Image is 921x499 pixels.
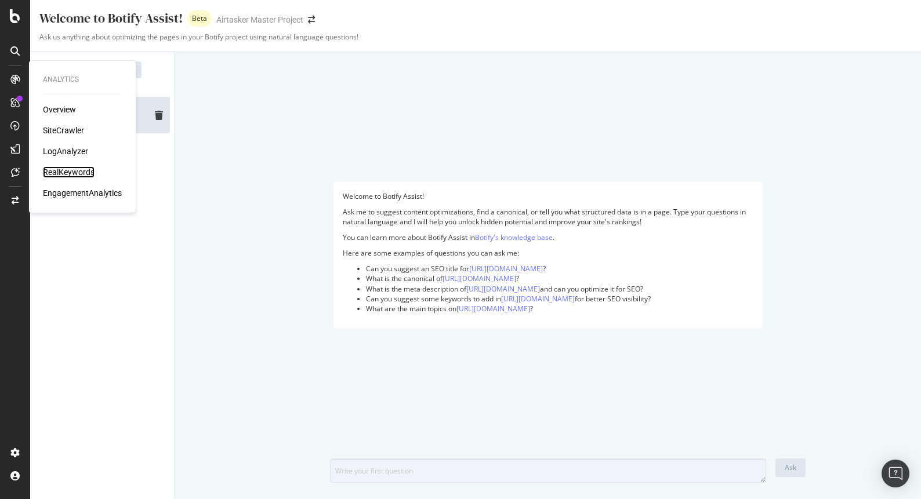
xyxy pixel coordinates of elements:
[469,264,543,274] a: [URL][DOMAIN_NAME]
[775,458,806,477] button: Ask
[466,284,540,294] a: [URL][DOMAIN_NAME]
[882,460,909,487] div: Open Intercom Messenger
[366,284,753,294] li: What is the meta description of and can you optimize it for SEO?
[343,232,753,242] p: You can learn more about Botify Assist in .
[43,125,84,136] a: SiteCrawler
[475,232,553,242] a: Botify's knowledge base
[456,304,530,314] a: [URL][DOMAIN_NAME]
[187,10,212,27] div: warning label
[343,207,753,227] p: Ask me to suggest content optimizations, find a canonical, or tell you what structured data is in...
[43,75,122,85] div: Analytics
[343,191,753,201] p: Welcome to Botify Assist!
[366,264,753,274] li: Can you suggest an SEO title for ?
[43,145,88,157] a: LogAnalyzer
[30,32,921,51] div: Ask us anything about optimizing the pages in your Botify project using natural language questions!
[216,14,303,26] div: Airtasker Master Project
[501,294,575,304] a: [URL][DOMAIN_NAME]
[153,108,165,122] div: trash
[343,248,753,258] p: Here are some examples of questions you can ask me:
[192,15,207,22] span: Beta
[366,274,753,283] li: What is the canonical of ?
[43,166,95,178] a: RealKeywords
[366,294,753,304] li: Can you suggest some keywords to add in for better SEO visibility?
[443,274,516,283] a: [URL][DOMAIN_NAME]
[308,16,315,24] div: arrow-right-arrow-left
[785,462,796,472] div: Ask
[43,104,76,115] a: Overview
[43,187,122,199] a: EngagementAnalytics
[366,304,753,314] li: What are the main topics on ?
[39,9,183,27] div: Welcome to Botify Assist!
